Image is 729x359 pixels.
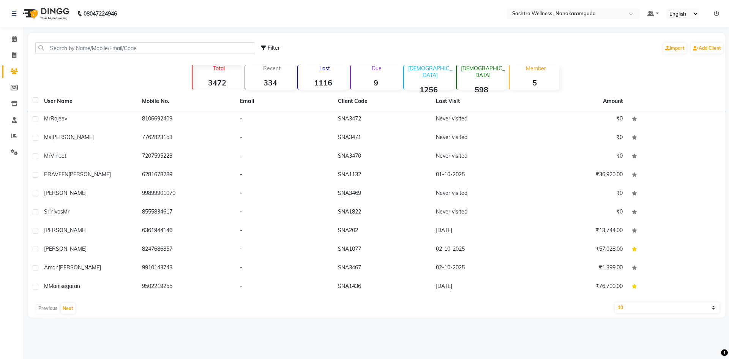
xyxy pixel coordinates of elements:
td: 9502219255 [137,278,235,296]
span: Vineet [50,152,66,159]
td: 8555834617 [137,203,235,222]
td: [DATE] [431,278,529,296]
td: ₹36,920.00 [529,166,627,185]
input: Search by Name/Mobile/Email/Code [35,42,255,54]
strong: 334 [245,78,295,87]
td: - [235,110,333,129]
td: SNA202 [333,222,431,240]
td: 99899901070 [137,185,235,203]
td: ₹1,399.00 [529,259,627,278]
span: Aman [44,264,58,271]
td: SNA1822 [333,203,431,222]
span: [PERSON_NAME] [44,245,87,252]
td: SNA3471 [333,129,431,147]
td: Never visited [431,185,529,203]
td: ₹0 [529,129,627,147]
td: - [235,166,333,185]
td: - [235,147,333,166]
td: SNA3472 [333,110,431,129]
td: [DATE] [431,222,529,240]
span: PRAVEEN [44,171,68,178]
td: - [235,129,333,147]
span: M [44,283,49,289]
span: [PERSON_NAME] [44,190,87,196]
img: logo [19,3,71,24]
a: Import [663,43,686,54]
p: [DEMOGRAPHIC_DATA] [460,65,507,79]
td: - [235,278,333,296]
p: Lost [301,65,348,72]
td: - [235,222,333,240]
td: Never visited [431,147,529,166]
td: - [235,240,333,259]
td: - [235,259,333,278]
td: - [235,203,333,222]
td: Never visited [431,203,529,222]
span: [PERSON_NAME] [58,264,101,271]
td: SNA3469 [333,185,431,203]
td: ₹0 [529,185,627,203]
td: 6281678289 [137,166,235,185]
td: 7207595223 [137,147,235,166]
td: ₹0 [529,110,627,129]
strong: 3472 [193,78,242,87]
td: 8106692409 [137,110,235,129]
span: Manisegaran [49,283,80,289]
strong: 1256 [404,85,454,94]
strong: 5 [510,78,559,87]
span: Mr [44,152,50,159]
td: - [235,185,333,203]
p: Total [196,65,242,72]
p: [DEMOGRAPHIC_DATA] [407,65,454,79]
span: Rajeev [50,115,67,122]
span: [PERSON_NAME] [44,227,87,234]
td: ₹13,744.00 [529,222,627,240]
td: ₹0 [529,147,627,166]
span: [PERSON_NAME] [51,134,94,141]
td: 8247686857 [137,240,235,259]
td: 01-10-2025 [431,166,529,185]
strong: 1116 [298,78,348,87]
td: 02-10-2025 [431,259,529,278]
td: 9910143743 [137,259,235,278]
td: SNA1436 [333,278,431,296]
th: Last Visit [431,93,529,110]
b: 08047224946 [84,3,117,24]
td: ₹76,700.00 [529,278,627,296]
span: Mr [44,115,50,122]
p: Due [352,65,401,72]
p: Member [513,65,559,72]
td: SNA1077 [333,240,431,259]
strong: 598 [457,85,507,94]
span: Filter [268,44,280,51]
td: SNA3467 [333,259,431,278]
td: 02-10-2025 [431,240,529,259]
span: Srinivas [44,208,63,215]
strong: 9 [351,78,401,87]
td: ₹0 [529,203,627,222]
a: Add Client [691,43,723,54]
span: Mr [63,208,69,215]
td: Never visited [431,129,529,147]
button: Next [61,303,75,314]
p: Recent [248,65,295,72]
td: 6361944146 [137,222,235,240]
span: [PERSON_NAME] [68,171,111,178]
td: 7762823153 [137,129,235,147]
span: Ms [44,134,51,141]
td: Never visited [431,110,529,129]
th: Amount [598,93,627,110]
td: ₹57,028.00 [529,240,627,259]
td: SNA3470 [333,147,431,166]
td: SNA1132 [333,166,431,185]
th: User Name [39,93,137,110]
th: Client Code [333,93,431,110]
th: Email [235,93,333,110]
th: Mobile No. [137,93,235,110]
